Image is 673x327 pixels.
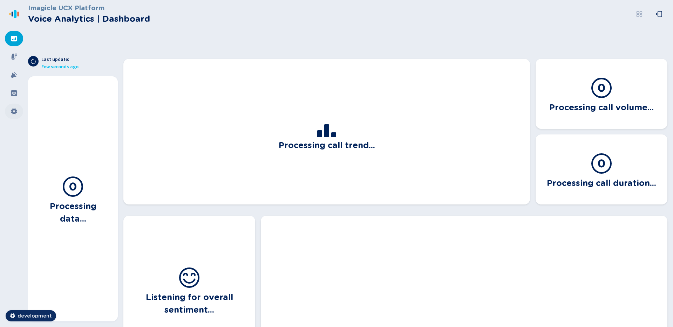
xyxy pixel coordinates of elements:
svg: dashboard-filled [11,35,18,42]
h3: Imagicle UCX Platform [28,3,150,13]
svg: arrow-clockwise [30,58,36,64]
h3: Processing call duration... [547,175,656,189]
svg: groups-filled [11,90,18,97]
div: Dashboard [5,31,23,46]
h3: Processing data... [36,198,109,225]
span: Last update: [41,56,79,63]
h3: Listening for overall sentiment... [132,289,247,316]
svg: alarm-filled [11,71,18,78]
button: development [6,310,56,321]
span: Few seconds ago [41,63,79,71]
div: Recordings [5,49,23,64]
h3: Processing call trend... [279,137,375,152]
h3: Processing call volume... [549,99,654,114]
div: Groups [5,85,23,101]
h2: Voice Analytics | Dashboard [28,13,150,25]
span: development [18,312,52,319]
div: Settings [5,104,23,119]
svg: mic-fill [11,53,18,60]
svg: box-arrow-left [655,11,662,18]
div: Alarms [5,67,23,83]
